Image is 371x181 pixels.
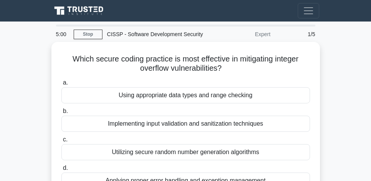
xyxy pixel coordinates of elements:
button: Toggle navigation [298,3,319,18]
div: 1/5 [275,27,320,42]
a: Stop [74,30,102,39]
div: Implementing input validation and sanitization techniques [61,116,310,132]
div: 5:00 [51,27,74,42]
span: a. [63,79,68,86]
span: c. [63,136,68,143]
span: d. [63,164,68,171]
div: Utilizing secure random number generation algorithms [61,144,310,160]
div: Using appropriate data types and range checking [61,87,310,103]
span: b. [63,108,68,114]
div: Expert [208,27,275,42]
div: CISSP - Software Development Security [102,27,208,42]
h5: Which secure coding practice is most effective in mitigating integer overflow vulnerabilities? [61,54,311,73]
